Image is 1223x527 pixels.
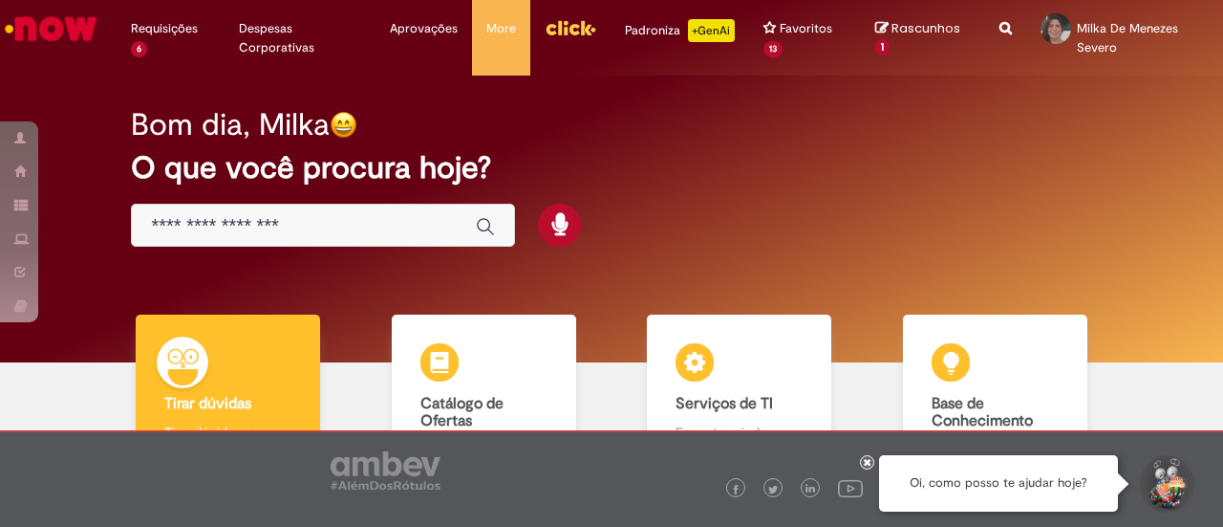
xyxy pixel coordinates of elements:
img: ServiceNow [2,10,100,48]
div: Oi, como posso te ajudar hoje? [879,455,1118,512]
span: 6 [131,41,147,57]
h2: O que você procura hoje? [131,151,1091,185]
b: Catálogo de Ofertas [420,394,504,430]
a: Base de Conhecimento Consulte e aprenda [868,315,1124,480]
img: happy-face.png [330,111,357,139]
span: 1 [875,39,890,56]
span: Favoritos [780,19,832,38]
img: logo_footer_youtube.png [838,475,863,500]
span: Milka De Menezes Severo [1077,20,1178,55]
span: 13 [763,41,783,57]
img: logo_footer_facebook.png [731,485,740,494]
p: Tirar dúvidas com Lupi Assist e Gen Ai [164,423,291,461]
span: Rascunhos [891,19,960,37]
a: Catálogo de Ofertas Abra uma solicitação [356,315,612,480]
img: logo_footer_linkedin.png [805,484,815,495]
b: Base de Conhecimento [932,394,1033,430]
h2: Bom dia, Milka [131,108,330,142]
a: Tirar dúvidas Tirar dúvidas com Lupi Assist e Gen Ai [100,315,356,480]
img: click_logo_yellow_360x200.png [545,13,596,42]
a: Serviços de TI Encontre ajuda [611,315,868,480]
a: Rascunhos [875,20,971,55]
img: logo_footer_twitter.png [768,485,778,494]
p: +GenAi [688,19,735,42]
b: Tirar dúvidas [164,394,251,413]
b: Serviços de TI [676,394,773,413]
button: Iniciar Conversa de Suporte [1137,455,1194,513]
div: Padroniza [625,19,735,42]
span: Aprovações [390,19,458,38]
span: More [486,19,516,38]
p: Encontre ajuda [676,423,803,442]
span: Despesas Corporativas [239,19,361,57]
span: Requisições [131,19,198,38]
img: logo_footer_ambev_rotulo_gray.png [331,451,440,490]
